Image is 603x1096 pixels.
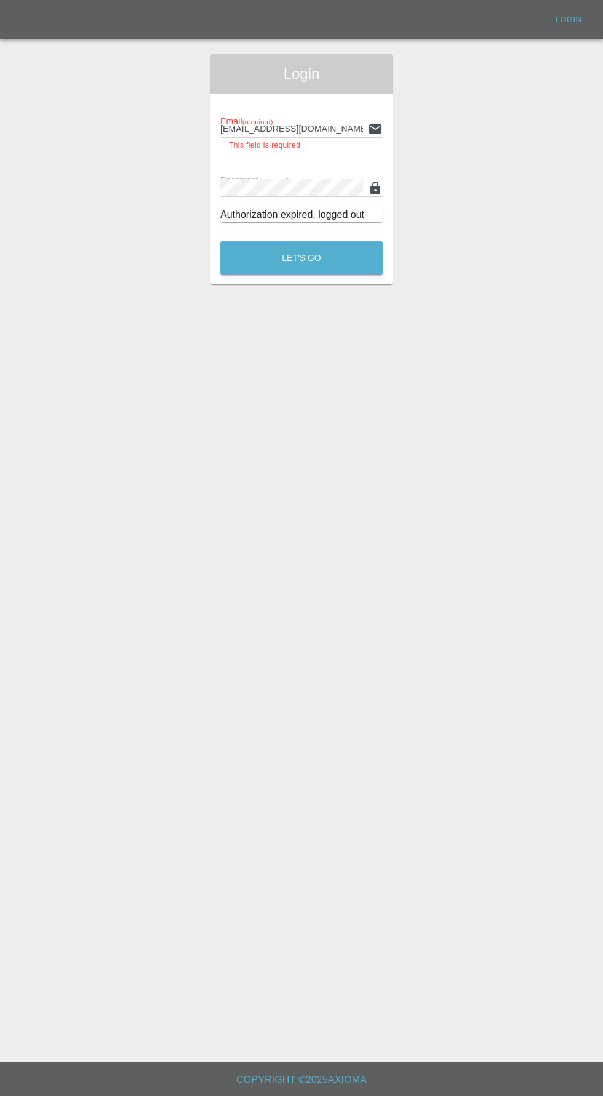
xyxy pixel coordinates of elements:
[220,116,273,126] span: Email
[242,118,273,126] small: (required)
[220,175,289,185] span: Password
[549,10,588,30] a: Login
[220,207,383,222] div: Authorization expired, logged out
[259,177,290,185] small: (required)
[220,64,383,84] span: Login
[229,140,374,152] p: This field is required
[220,241,383,275] button: Let's Go
[10,1071,593,1089] h6: Copyright © 2025 Axioma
